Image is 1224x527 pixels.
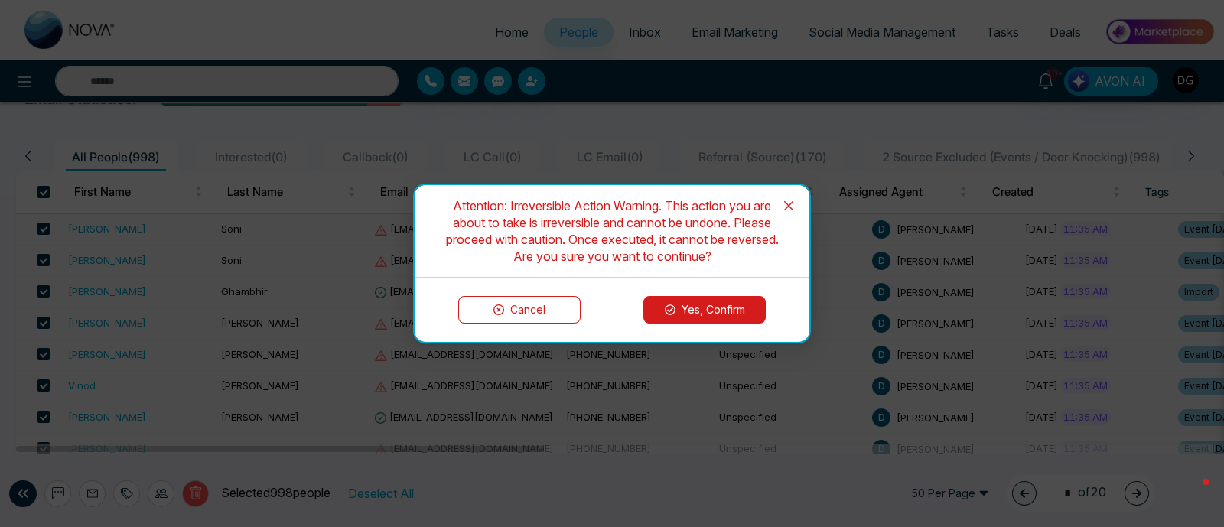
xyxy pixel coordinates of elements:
[1172,475,1209,512] iframe: Intercom live chat
[768,185,809,226] button: Close
[458,296,581,324] button: Cancel
[433,197,791,265] div: Attention: Irreversible Action Warning. This action you are about to take is irreversible and can...
[783,200,795,212] span: close
[643,296,766,324] button: Yes, Confirm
